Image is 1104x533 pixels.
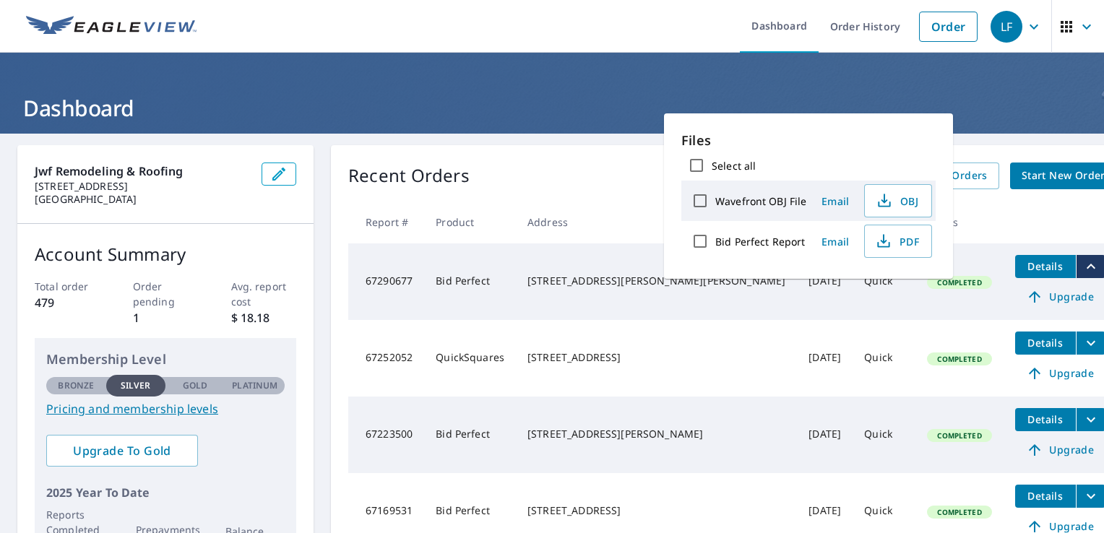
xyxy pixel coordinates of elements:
label: Bid Perfect Report [715,235,805,248]
td: [DATE] [797,243,853,320]
p: Files [681,131,936,150]
span: Completed [928,354,990,364]
td: Bid Perfect [424,243,516,320]
div: [STREET_ADDRESS][PERSON_NAME][PERSON_NAME] [527,274,785,288]
span: Email [818,194,853,208]
div: [STREET_ADDRESS][PERSON_NAME] [527,427,785,441]
span: Details [1024,259,1067,273]
span: Upgrade To Gold [58,443,186,459]
div: LF [991,11,1022,43]
p: Platinum [232,379,277,392]
th: Report # [348,201,424,243]
a: Upgrade To Gold [46,435,198,467]
button: Email [812,190,858,212]
button: detailsBtn-67169531 [1015,485,1076,508]
span: Details [1024,489,1067,503]
img: EV Logo [26,16,197,38]
td: Bid Perfect [424,396,516,473]
p: Total order [35,279,100,294]
button: OBJ [864,184,932,217]
label: Wavefront OBJ File [715,194,806,208]
p: Avg. report cost [231,279,297,309]
p: Account Summary [35,241,296,267]
span: Details [1024,412,1067,426]
td: QuickSquares [424,320,516,396]
span: Upgrade [1024,288,1097,305]
div: [STREET_ADDRESS] [527,350,785,365]
div: [STREET_ADDRESS] [527,503,785,518]
p: [GEOGRAPHIC_DATA] [35,193,250,206]
span: OBJ [874,192,920,209]
label: Select all [712,159,756,173]
h1: Dashboard [17,93,1087,123]
button: detailsBtn-67252052 [1015,331,1076,355]
th: Address [516,201,797,243]
span: Completed [928,277,990,287]
span: Email [818,235,853,248]
p: Recent Orders [348,162,470,189]
td: 67252052 [348,320,424,396]
span: Details [1024,336,1067,350]
button: detailsBtn-67290677 [1015,255,1076,278]
span: Upgrade [1024,441,1097,459]
p: Membership Level [46,350,285,369]
a: Pricing and membership levels [46,400,285,417]
p: Bronze [58,379,94,392]
a: Order [919,12,978,42]
button: Email [812,230,858,253]
p: 2025 Year To Date [46,484,285,501]
button: PDF [864,225,932,258]
button: detailsBtn-67223500 [1015,408,1076,431]
th: Product [424,201,516,243]
p: Gold [183,379,207,392]
p: Order pending [133,279,199,309]
td: [DATE] [797,396,853,473]
th: Status [915,201,1003,243]
span: Completed [928,430,990,441]
p: 1 [133,309,199,326]
p: $ 18.18 [231,309,297,326]
td: Quick [853,243,915,320]
p: Silver [121,379,151,392]
span: PDF [874,233,920,250]
p: Jwf Remodeling & Roofing [35,162,250,180]
td: [DATE] [797,320,853,396]
td: 67290677 [348,243,424,320]
p: 479 [35,294,100,311]
td: Quick [853,320,915,396]
span: Upgrade [1024,365,1097,382]
p: [STREET_ADDRESS] [35,180,250,193]
td: 67223500 [348,396,424,473]
span: Completed [928,507,990,517]
td: Quick [853,396,915,473]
